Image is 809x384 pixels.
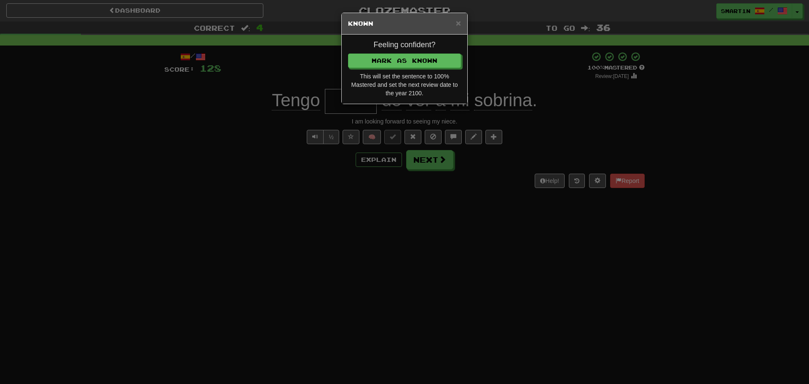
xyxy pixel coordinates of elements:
[348,41,461,49] h4: Feeling confident?
[456,19,461,27] button: Close
[456,18,461,28] span: ×
[348,19,461,28] h5: Known
[348,72,461,97] div: This will set the sentence to 100% Mastered and set the next review date to the year 2100.
[348,54,461,68] button: Mark as Known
